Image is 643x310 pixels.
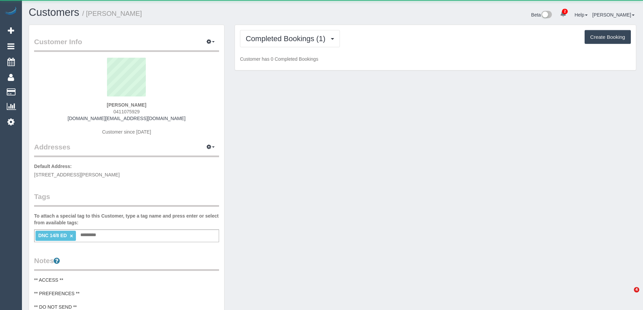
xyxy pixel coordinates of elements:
[541,11,552,20] img: New interface
[531,12,552,18] a: Beta
[113,109,140,114] span: 0411075929
[240,56,631,62] p: Customer has 0 Completed Bookings
[34,163,72,170] label: Default Address:
[4,7,18,16] img: Automaid Logo
[82,10,142,17] small: / [PERSON_NAME]
[38,233,67,238] span: DNC 14/8 ED
[557,7,570,22] a: 2
[246,34,329,43] span: Completed Bookings (1)
[34,213,219,226] label: To attach a special tag to this Customer, type a tag name and press enter or select from availabl...
[34,37,219,52] legend: Customer Info
[34,192,219,207] legend: Tags
[29,6,79,18] a: Customers
[620,287,636,303] iframe: Intercom live chat
[634,287,639,292] span: 4
[34,172,120,177] span: [STREET_ADDRESS][PERSON_NAME]
[34,256,219,271] legend: Notes
[240,30,340,47] button: Completed Bookings (1)
[574,12,588,18] a: Help
[70,233,73,239] a: ×
[592,12,635,18] a: [PERSON_NAME]
[562,9,568,14] span: 2
[107,102,146,108] strong: [PERSON_NAME]
[68,116,185,121] a: [DOMAIN_NAME][EMAIL_ADDRESS][DOMAIN_NAME]
[102,129,151,135] span: Customer since [DATE]
[585,30,631,44] button: Create Booking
